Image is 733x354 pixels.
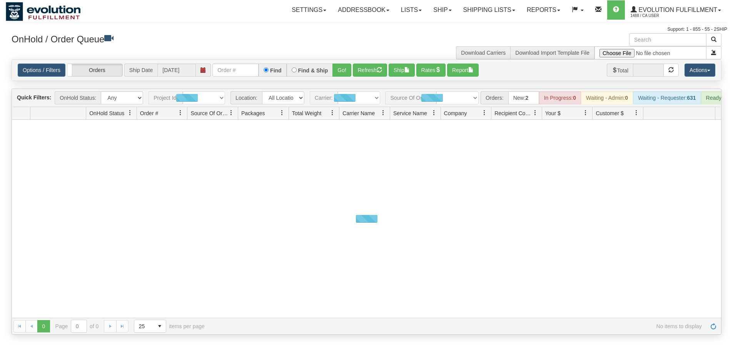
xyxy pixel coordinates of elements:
span: Total [607,64,633,77]
button: Rates [416,64,446,77]
div: Support: 1 - 855 - 55 - 2SHIP [6,26,727,33]
a: Order # filter column settings [174,106,187,119]
span: Location: [230,91,262,104]
a: Your $ filter column settings [579,106,592,119]
a: Carrier Name filter column settings [377,106,390,119]
a: Service Name filter column settings [427,106,441,119]
label: Find & Ship [298,68,328,73]
span: Packages [241,109,265,117]
span: items per page [134,320,205,333]
input: Order # [212,64,259,77]
button: Refresh [353,64,387,77]
a: Shipping lists [457,0,521,20]
span: Evolution Fulfillment [637,7,717,13]
label: Quick Filters: [17,94,51,101]
label: Orders [67,64,122,76]
strong: 0 [625,95,628,101]
a: Source Of Order filter column settings [225,106,238,119]
a: Customer $ filter column settings [630,106,643,119]
strong: 631 [687,95,696,101]
a: Download Import Template File [515,50,589,56]
iframe: chat widget [715,138,732,216]
div: grid toolbar [12,89,721,107]
span: Total Weight [292,109,322,117]
div: Waiting - Requester: [633,91,701,104]
span: Service Name [393,109,427,117]
a: Addressbook [332,0,395,20]
span: Customer $ [596,109,623,117]
span: Ship Date [124,64,157,77]
a: Options / Filters [18,64,65,77]
a: Ship [427,0,457,20]
a: Settings [286,0,332,20]
a: Refresh [707,320,720,332]
div: In Progress: [539,91,581,104]
h3: OnHold / Order Queue [12,33,361,44]
button: Report [447,64,479,77]
span: Page of 0 [55,320,99,333]
span: Your $ [545,109,561,117]
label: Find [270,68,282,73]
span: Company [444,109,467,117]
a: Evolution Fulfillment 1488 / CA User [625,0,727,20]
span: Recipient Country [494,109,532,117]
div: New: [508,91,539,104]
a: Reports [521,0,566,20]
span: Carrier Name [342,109,375,117]
span: select [154,320,166,332]
div: Waiting - Admin: [581,91,633,104]
span: Source Of Order [190,109,228,117]
strong: 0 [573,95,576,101]
input: Import [594,46,706,59]
button: Search [706,33,721,46]
a: Company filter column settings [478,106,491,119]
a: Download Carriers [461,50,506,56]
span: Page sizes drop down [134,320,166,333]
span: OnHold Status: [55,91,101,104]
a: Lists [395,0,427,20]
img: logo1488.jpg [6,2,81,21]
span: No items to display [215,323,702,329]
button: Ship [389,64,415,77]
strong: 2 [526,95,529,101]
a: Total Weight filter column settings [326,106,339,119]
span: OnHold Status [89,109,124,117]
span: 25 [139,322,149,330]
button: Actions [685,64,715,77]
span: Order # [140,109,158,117]
input: Search [629,33,706,46]
a: Packages filter column settings [276,106,289,119]
span: Page 0 [37,320,50,332]
a: Recipient Country filter column settings [529,106,542,119]
span: Orders: [481,91,508,104]
button: Go! [332,64,351,77]
span: 1488 / CA User [631,12,688,20]
a: OnHold Status filter column settings [124,106,137,119]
